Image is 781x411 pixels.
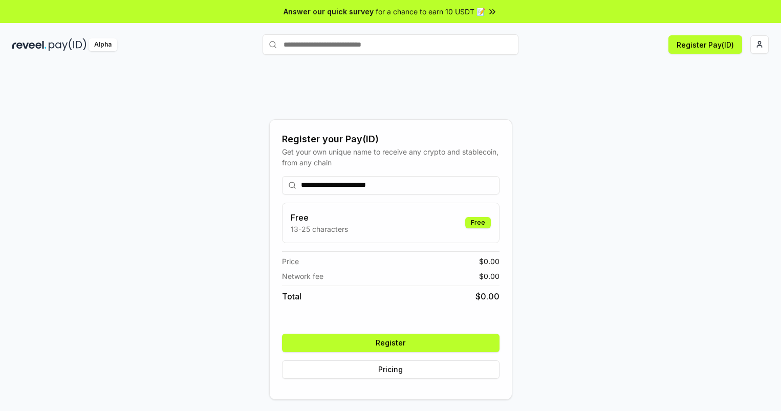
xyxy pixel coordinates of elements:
[282,132,500,146] div: Register your Pay(ID)
[376,6,485,17] span: for a chance to earn 10 USDT 📝
[479,256,500,267] span: $ 0.00
[465,217,491,228] div: Free
[282,360,500,379] button: Pricing
[284,6,374,17] span: Answer our quick survey
[282,271,323,282] span: Network fee
[668,35,742,54] button: Register Pay(ID)
[282,256,299,267] span: Price
[479,271,500,282] span: $ 0.00
[12,38,47,51] img: reveel_dark
[475,290,500,302] span: $ 0.00
[282,290,301,302] span: Total
[291,211,348,224] h3: Free
[291,224,348,234] p: 13-25 characters
[282,146,500,168] div: Get your own unique name to receive any crypto and stablecoin, from any chain
[282,334,500,352] button: Register
[89,38,117,51] div: Alpha
[49,38,86,51] img: pay_id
